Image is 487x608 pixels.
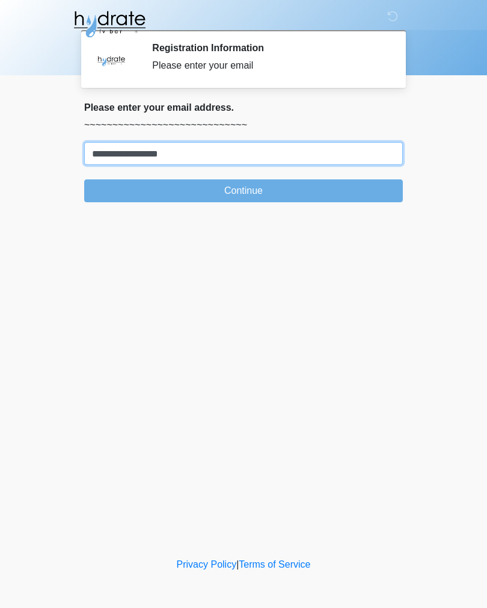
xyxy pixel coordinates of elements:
a: Privacy Policy [177,559,237,569]
button: Continue [84,179,403,202]
img: Agent Avatar [93,42,129,78]
div: Please enter your email [152,58,385,73]
p: ~~~~~~~~~~~~~~~~~~~~~~~~~~~~~ [84,118,403,132]
a: Terms of Service [239,559,310,569]
h2: Please enter your email address. [84,102,403,113]
a: | [236,559,239,569]
img: Hydrate IV Bar - Fort Collins Logo [72,9,147,39]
